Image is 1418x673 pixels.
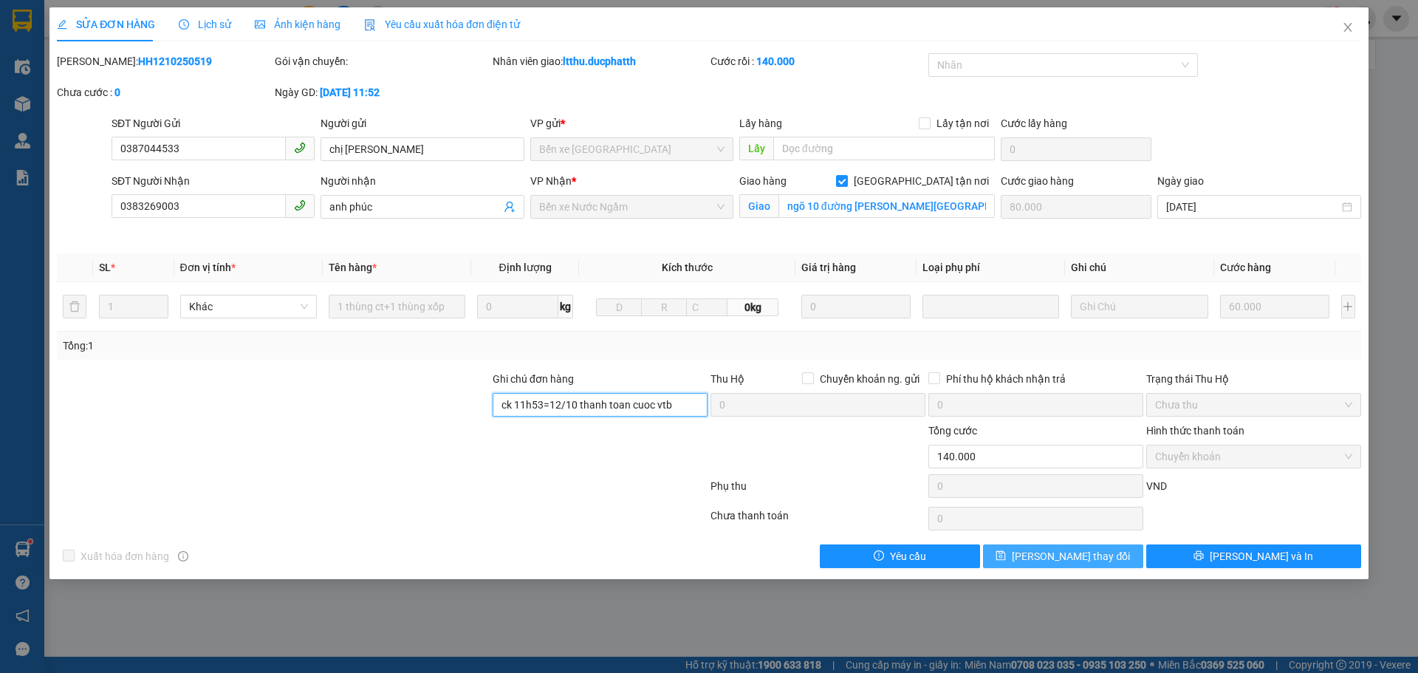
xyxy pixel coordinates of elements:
span: [GEOGRAPHIC_DATA] tận nơi [848,173,995,189]
span: Giao hàng [739,175,787,187]
span: Đơn vị tính [180,262,236,273]
input: Ngày giao [1166,199,1338,215]
b: HH1210250519 [138,55,212,67]
span: clock-circle [179,19,189,30]
span: Giao [739,194,778,218]
div: [PERSON_NAME]: [57,53,272,69]
input: Cước giao hàng [1001,195,1151,219]
span: phone [294,199,306,211]
input: C [686,298,727,316]
button: exclamation-circleYêu cầu [820,544,980,568]
span: VND [1146,480,1167,492]
span: info-circle [178,551,188,561]
input: Ghi Chú [1071,295,1208,318]
span: Phí thu hộ khách nhận trả [940,371,1072,387]
span: SỬA ĐƠN HÀNG [57,18,155,30]
button: printer[PERSON_NAME] và In [1146,544,1361,568]
label: Ghi chú đơn hàng [493,373,574,385]
span: Định lượng [499,262,551,273]
img: icon [364,19,376,31]
span: exclamation-circle [874,550,884,562]
span: picture [255,19,265,30]
b: 140.000 [756,55,795,67]
span: Thu Hộ [710,373,744,385]
input: VD: Bàn, Ghế [329,295,465,318]
span: SL [99,262,111,273]
span: Xuất hóa đơn hàng [75,548,175,564]
span: user-add [504,201,516,213]
div: Người nhận [321,173,524,189]
span: Giá trị hàng [801,262,856,273]
span: Tên hàng [329,262,377,273]
div: Nhân viên giao: [493,53,708,69]
label: Cước giao hàng [1001,175,1074,187]
span: Chuyển khoản [1155,445,1352,468]
th: Ghi chú [1065,253,1213,282]
span: save [996,550,1006,562]
button: save[PERSON_NAME] thay đổi [983,544,1143,568]
span: Chưa thu [1155,394,1352,416]
span: close [1342,21,1354,33]
span: Lấy [739,137,773,160]
span: Chuyển khoản ng. gửi [814,371,925,387]
span: Tổng cước [928,425,977,437]
span: printer [1193,550,1204,562]
span: edit [57,19,67,30]
button: plus [1341,295,1355,318]
span: VP Nhận [530,175,572,187]
div: Trạng thái Thu Hộ [1146,371,1361,387]
div: Ngày GD: [275,84,490,100]
span: Ảnh kiện hàng [255,18,340,30]
div: Chưa thanh toán [709,508,927,533]
span: phone [294,142,306,154]
span: Yêu cầu xuất hóa đơn điện tử [364,18,520,30]
div: SĐT Người Nhận [112,173,315,189]
span: Bến xe Hoằng Hóa [539,138,725,160]
span: kg [558,295,573,318]
b: ltthu.ducphatth [563,55,636,67]
div: VP gửi [530,115,733,131]
span: Lấy tận nơi [931,115,995,131]
div: Gói vận chuyển: [275,53,490,69]
div: Chưa cước : [57,84,272,100]
input: 0 [1220,295,1330,318]
input: Cước lấy hàng [1001,137,1151,161]
span: Lấy hàng [739,117,782,129]
span: 0kg [727,298,778,316]
span: Bến xe Nước Ngầm [539,196,725,218]
b: 0 [114,86,120,98]
label: Ngày giao [1157,175,1204,187]
div: Cước rồi : [710,53,925,69]
label: Cước lấy hàng [1001,117,1067,129]
th: Loại phụ phí [917,253,1065,282]
span: [PERSON_NAME] thay đổi [1012,548,1130,564]
div: Tổng: 1 [63,338,547,354]
input: R [641,298,687,316]
span: Cước hàng [1220,262,1271,273]
span: Lịch sử [179,18,231,30]
div: Phụ thu [709,478,927,504]
span: Khác [189,295,308,318]
span: Yêu cầu [890,548,926,564]
b: [DATE] 11:52 [320,86,380,98]
label: Hình thức thanh toán [1146,425,1244,437]
div: SĐT Người Gửi [112,115,315,131]
input: Ghi chú đơn hàng [493,393,708,417]
div: Người gửi [321,115,524,131]
input: Giao tận nơi [778,194,995,218]
span: [PERSON_NAME] và In [1210,548,1313,564]
input: D [596,298,642,316]
span: Kích thước [662,262,713,273]
input: Dọc đường [773,137,995,160]
button: delete [63,295,86,318]
input: 0 [801,295,911,318]
button: Close [1327,7,1369,49]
